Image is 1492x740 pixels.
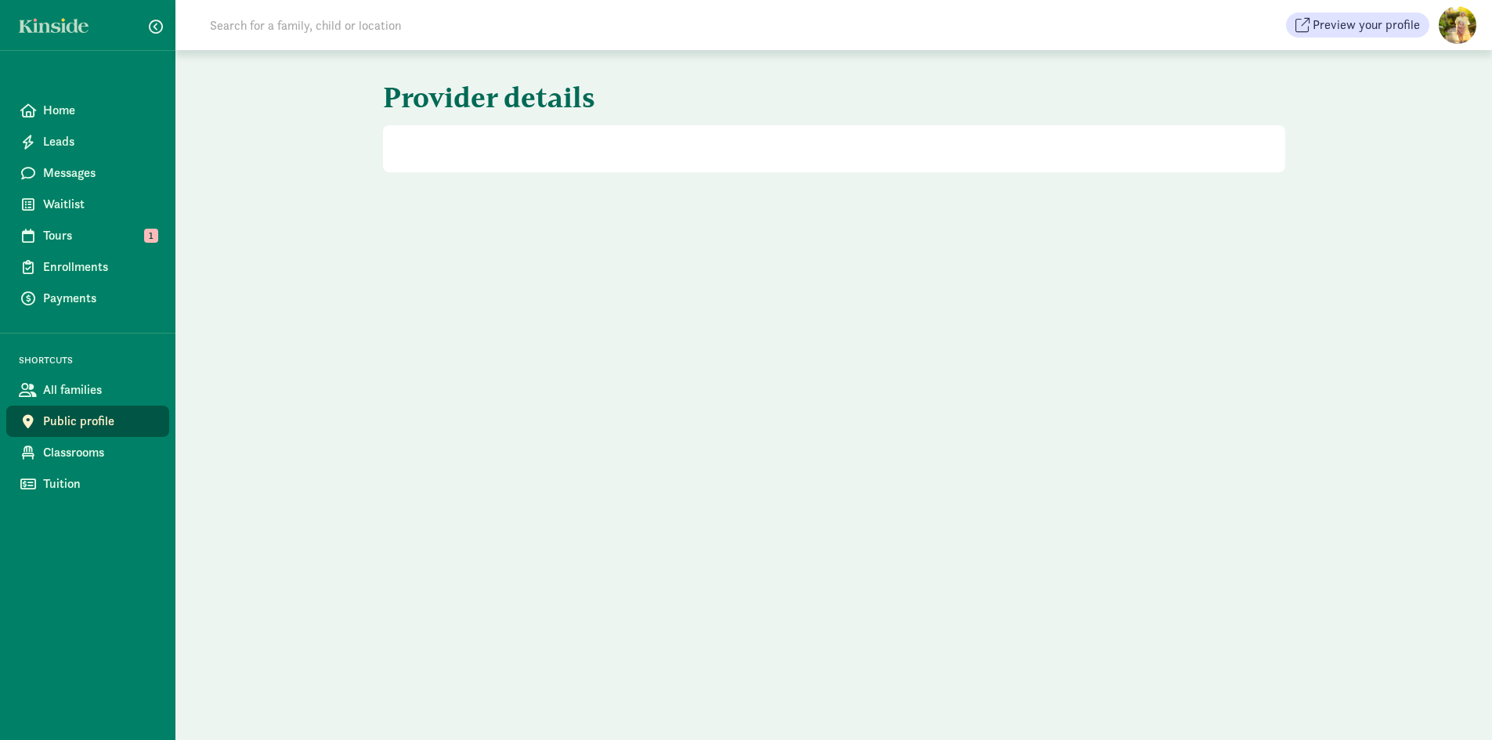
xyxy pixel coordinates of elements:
[1286,13,1429,38] button: Preview your profile
[6,157,169,189] a: Messages
[43,412,157,431] span: Public profile
[6,468,169,500] a: Tuition
[6,95,169,126] a: Home
[43,381,157,399] span: All families
[43,164,157,182] span: Messages
[6,189,169,220] a: Waitlist
[6,283,169,314] a: Payments
[43,258,157,276] span: Enrollments
[43,443,157,462] span: Classrooms
[43,289,157,308] span: Payments
[43,132,157,151] span: Leads
[6,437,169,468] a: Classrooms
[6,251,169,283] a: Enrollments
[43,226,157,245] span: Tours
[43,101,157,120] span: Home
[43,195,157,214] span: Waitlist
[6,220,169,251] a: Tours 1
[6,126,169,157] a: Leads
[1313,16,1420,34] span: Preview your profile
[200,9,640,41] input: Search for a family, child or location
[6,406,169,437] a: Public profile
[43,475,157,493] span: Tuition
[383,69,831,125] h1: Provider details
[6,374,169,406] a: All families
[144,229,158,243] span: 1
